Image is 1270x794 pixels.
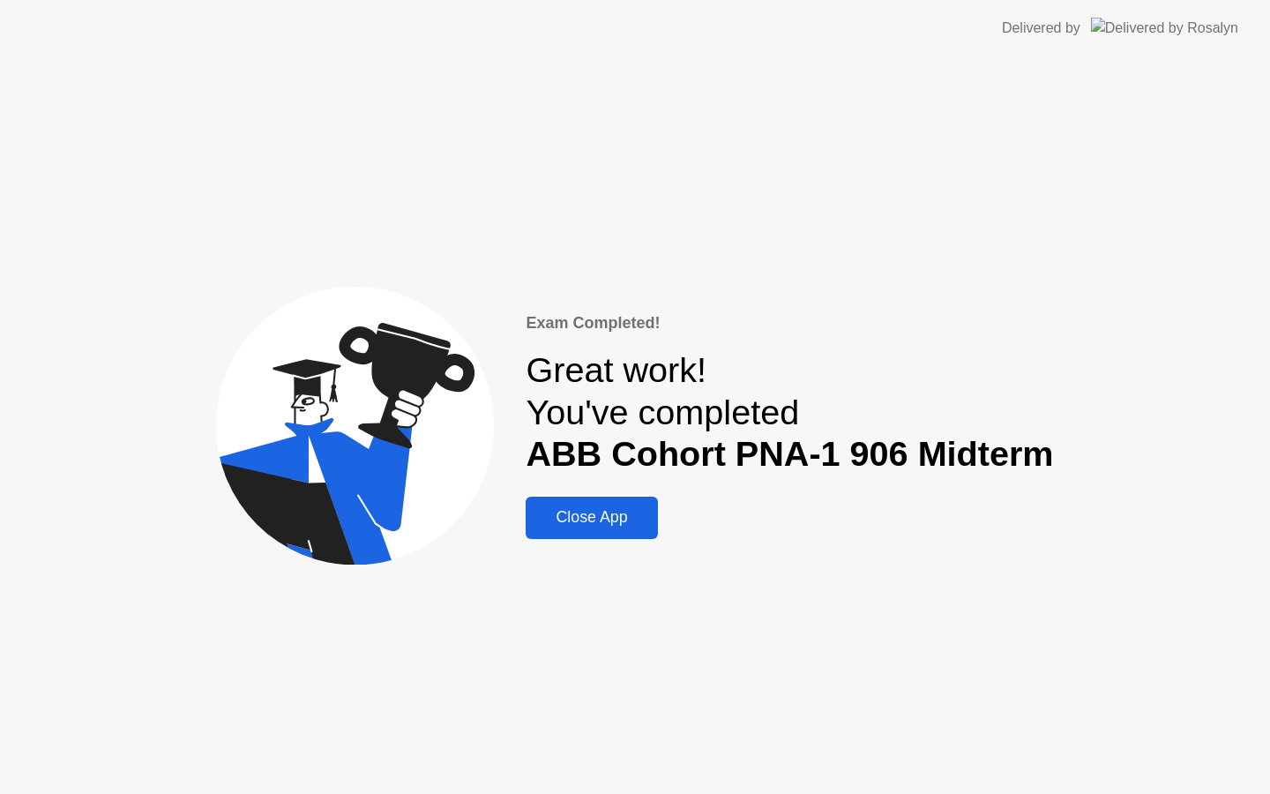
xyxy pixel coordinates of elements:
[526,434,1053,473] b: ABB Cohort PNA-1 906 Midterm
[526,497,657,539] button: Close App
[1002,18,1080,39] div: Delivered by
[1091,18,1238,38] img: Delivered by Rosalyn
[531,508,652,527] div: Close App
[526,311,1053,335] div: Exam Completed!
[526,349,1053,476] div: Great work! You've completed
